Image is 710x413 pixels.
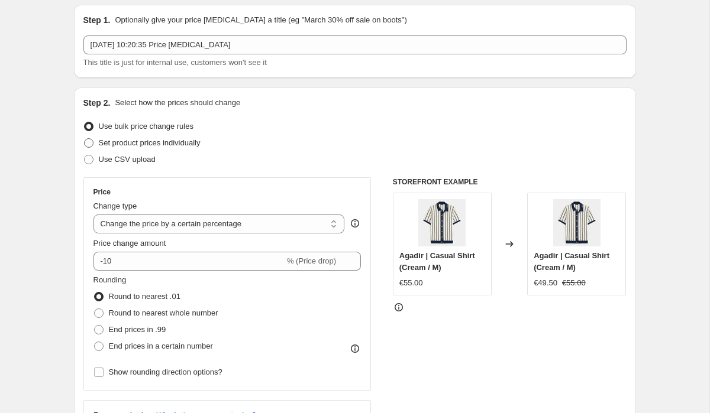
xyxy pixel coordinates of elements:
[83,58,267,67] span: This title is just for internal use, customers won't see it
[83,14,111,26] h2: Step 1.
[83,97,111,109] h2: Step 2.
[109,325,166,334] span: End prices in .99
[109,368,222,376] span: Show rounding direction options?
[553,199,601,246] img: salerno-button-up-shirt-838609_80x.webp
[562,277,586,289] strike: €55.00
[83,35,627,54] input: 30% off holiday sale
[534,251,609,272] span: Agadir | Casual Shirt (Cream / M)
[393,177,627,187] h6: STOREFRONT EXAMPLE
[418,199,466,246] img: salerno-button-up-shirt-838609_80x.webp
[399,277,423,289] div: €55.00
[115,14,406,26] p: Optionally give your price [MEDICAL_DATA] a title (eg "March 30% off sale on boots")
[109,292,180,301] span: Round to nearest .01
[93,239,166,248] span: Price change amount
[349,217,361,229] div: help
[99,122,193,131] span: Use bulk price change rules
[93,201,137,210] span: Change type
[93,275,127,284] span: Rounding
[109,342,213,350] span: End prices in a certain number
[109,308,218,317] span: Round to nearest whole number
[399,251,475,272] span: Agadir | Casual Shirt (Cream / M)
[115,97,240,109] p: Select how the prices should change
[287,256,336,265] span: % (Price drop)
[93,252,285,271] input: -15
[99,138,201,147] span: Set product prices individually
[93,187,111,197] h3: Price
[99,155,156,164] span: Use CSV upload
[534,277,557,289] div: €49.50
